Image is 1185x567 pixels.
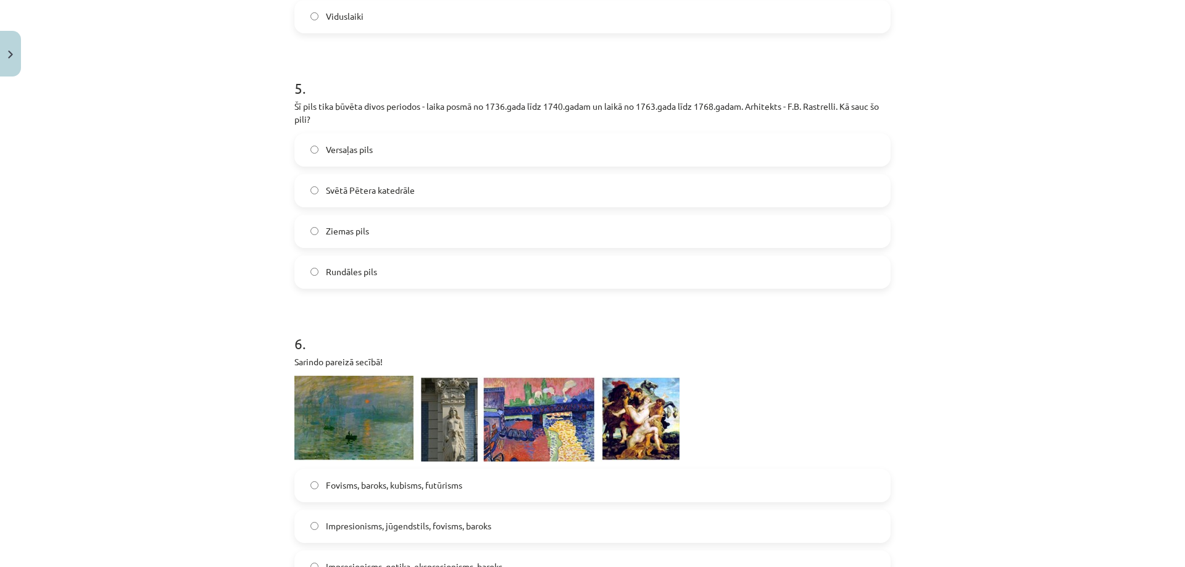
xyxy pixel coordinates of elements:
p: Sarindo pareizā secībā! [294,355,891,368]
span: Fovisms, baroks, kubisms, futūrisms [326,479,462,492]
input: Rundāles pils [310,268,318,276]
h1: 5 . [294,58,891,96]
span: Viduslaiki [326,10,364,23]
img: icon-close-lesson-0947bae3869378f0d4975bcd49f059093ad1ed9edebbc8119c70593378902aed.svg [8,51,13,59]
h1: 6 . [294,313,891,352]
input: Impresionisms, jūgendstils, fovisms, baroks [310,522,318,530]
input: Fovisms, baroks, kubisms, futūrisms [310,481,318,489]
span: Impresionisms, jūgendstils, fovisms, baroks [326,519,491,532]
span: Ziemas pils [326,225,369,238]
span: Svētā Pētera katedrāle [326,184,415,197]
input: Viduslaiki [310,12,318,20]
input: Svētā Pētera katedrāle [310,186,318,194]
input: Versaļas pils [310,146,318,154]
p: Šī pils tika būvēta divos periodos - laika posmā no 1736.gada līdz 1740.gadam un laikā no 1763.ga... [294,100,891,126]
span: Versaļas pils [326,143,373,156]
span: Rundāles pils [326,265,377,278]
input: Ziemas pils [310,227,318,235]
